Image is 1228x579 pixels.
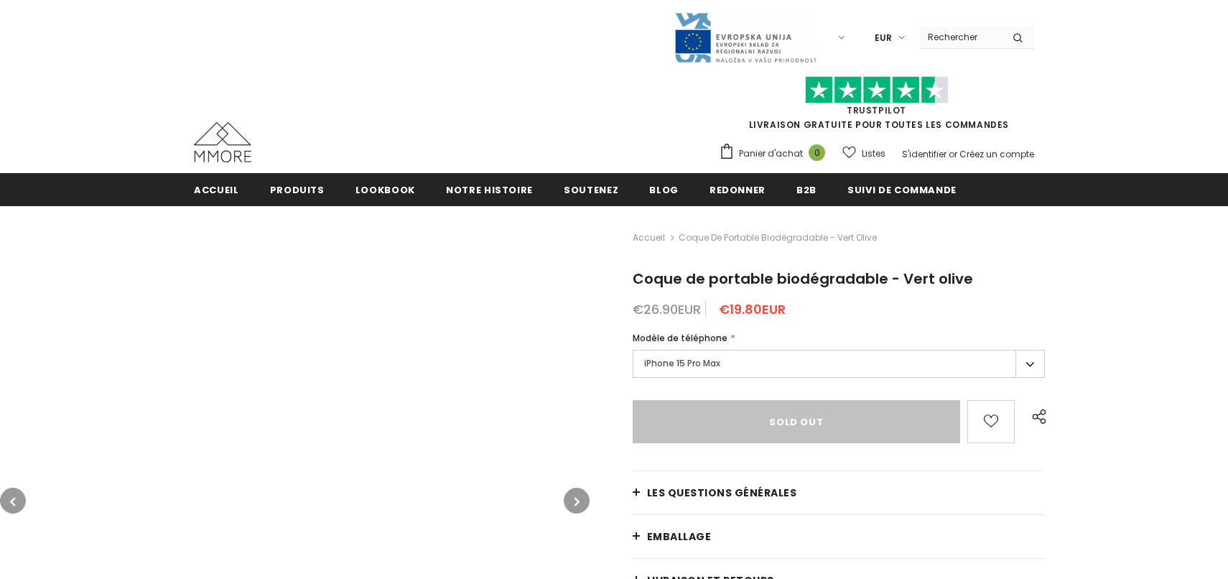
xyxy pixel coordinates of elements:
[842,141,885,166] a: Listes
[194,173,239,205] a: Accueil
[270,173,325,205] a: Produits
[647,486,797,500] span: Les questions générales
[633,471,1045,514] a: Les questions générales
[959,148,1034,160] a: Créez un compte
[862,147,885,161] span: Listes
[564,173,618,205] a: soutenez
[633,300,701,318] span: €26.90EUR
[194,122,251,162] img: Cas MMORE
[919,27,1002,47] input: Search Site
[847,104,906,116] a: TrustPilot
[809,144,825,161] span: 0
[719,300,786,318] span: €19.80EUR
[739,147,803,161] span: Panier d'achat
[902,148,946,160] a: S'identifier
[847,173,957,205] a: Suivi de commande
[796,173,817,205] a: B2B
[633,332,727,344] span: Modèle de téléphone
[949,148,957,160] span: or
[710,183,766,197] span: Redonner
[633,269,973,289] span: Coque de portable biodégradable - Vert olive
[270,183,325,197] span: Produits
[633,400,960,443] input: Sold Out
[633,229,665,246] a: Accueil
[194,183,239,197] span: Accueil
[355,183,415,197] span: Lookbook
[633,350,1045,378] label: iPhone 15 Pro Max
[796,183,817,197] span: B2B
[847,183,957,197] span: Suivi de commande
[719,143,832,165] a: Panier d'achat 0
[355,173,415,205] a: Lookbook
[649,183,679,197] span: Blog
[564,183,618,197] span: soutenez
[446,183,533,197] span: Notre histoire
[649,173,679,205] a: Blog
[674,31,817,43] a: Javni Razpis
[805,76,949,104] img: Faites confiance aux étoiles pilotes
[633,515,1045,558] a: EMBALLAGE
[875,31,892,45] span: EUR
[679,229,877,246] span: Coque de portable biodégradable - Vert olive
[446,173,533,205] a: Notre histoire
[674,11,817,64] img: Javni Razpis
[719,83,1034,131] span: LIVRAISON GRATUITE POUR TOUTES LES COMMANDES
[647,529,712,544] span: EMBALLAGE
[710,173,766,205] a: Redonner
